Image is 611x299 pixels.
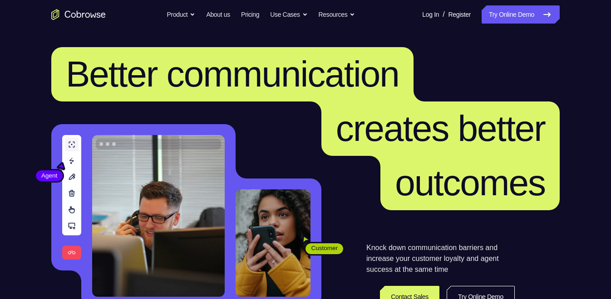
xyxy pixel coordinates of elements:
span: outcomes [395,163,545,203]
a: About us [206,5,230,24]
span: Better communication [66,54,399,94]
button: Use Cases [270,5,307,24]
a: Register [448,5,471,24]
span: creates better [336,108,545,149]
a: Log In [422,5,439,24]
a: Go to the home page [51,9,106,20]
a: Pricing [241,5,259,24]
img: A customer support agent talking on the phone [92,135,225,297]
p: Knock down communication barriers and increase your customer loyalty and agent success at the sam... [366,242,515,275]
button: Resources [319,5,355,24]
button: Product [167,5,196,24]
a: Try Online Demo [482,5,560,24]
span: / [443,9,444,20]
img: A customer holding their phone [236,189,310,297]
